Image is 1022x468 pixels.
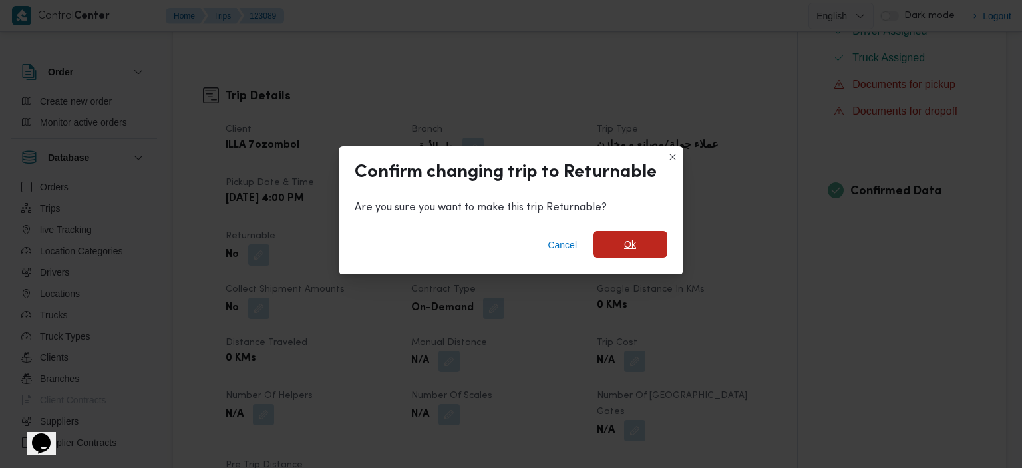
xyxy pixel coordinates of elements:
[593,231,667,258] button: Ok
[355,200,667,216] div: Are you sure you want to make this trip Returnable?
[542,232,582,258] button: Cancel
[13,415,56,455] iframe: chat widget
[548,237,577,253] span: Cancel
[355,162,657,184] div: Confirm changing trip to Returnable
[624,236,636,252] span: Ok
[665,149,681,165] button: Closes this modal window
